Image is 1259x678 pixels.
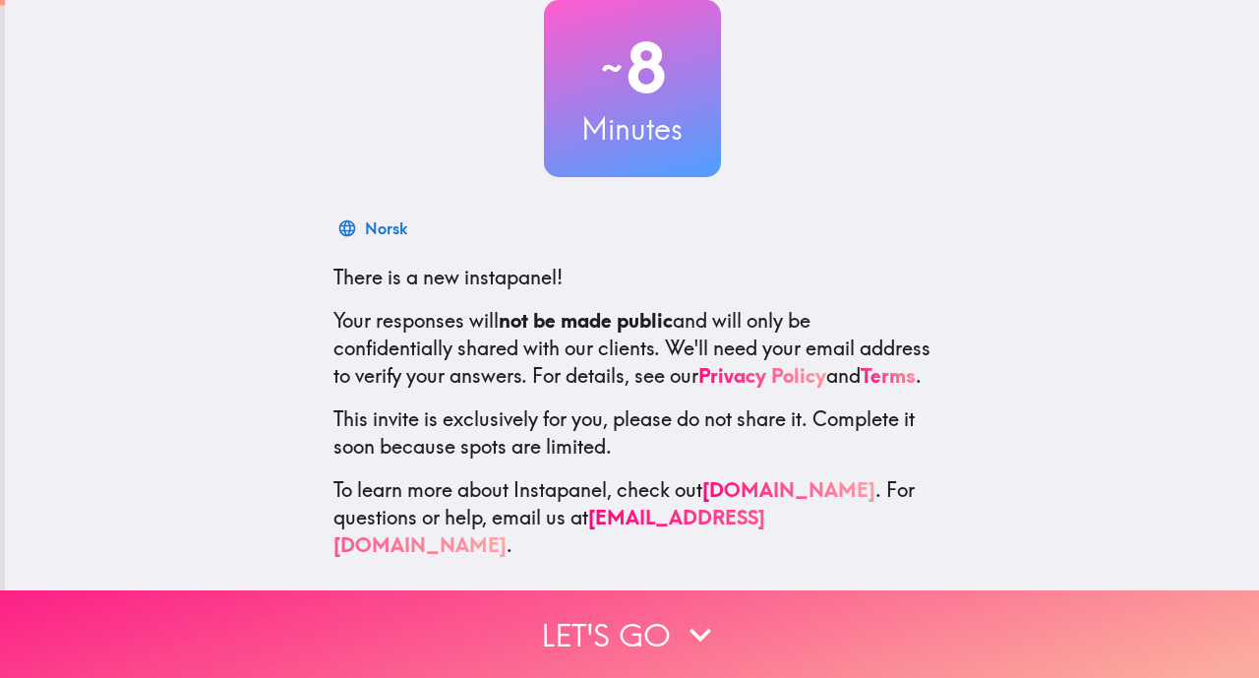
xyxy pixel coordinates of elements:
span: There is a new instapanel! [333,265,563,289]
p: To learn more about Instapanel, check out . For questions or help, email us at . [333,476,931,559]
span: ~ [598,38,626,97]
h3: Minutes [544,108,721,150]
a: [DOMAIN_NAME] [702,477,875,502]
p: Your responses will and will only be confidentially shared with our clients. We'll need your emai... [333,307,931,390]
a: [EMAIL_ADDRESS][DOMAIN_NAME] [333,505,765,557]
p: This invite is exclusively for you, please do not share it. Complete it soon because spots are li... [333,405,931,461]
div: Norsk [365,215,407,242]
button: Norsk [333,209,415,248]
h2: 8 [544,28,721,108]
a: Terms [861,363,916,388]
a: Privacy Policy [698,363,826,388]
b: not be made public [499,308,673,333]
